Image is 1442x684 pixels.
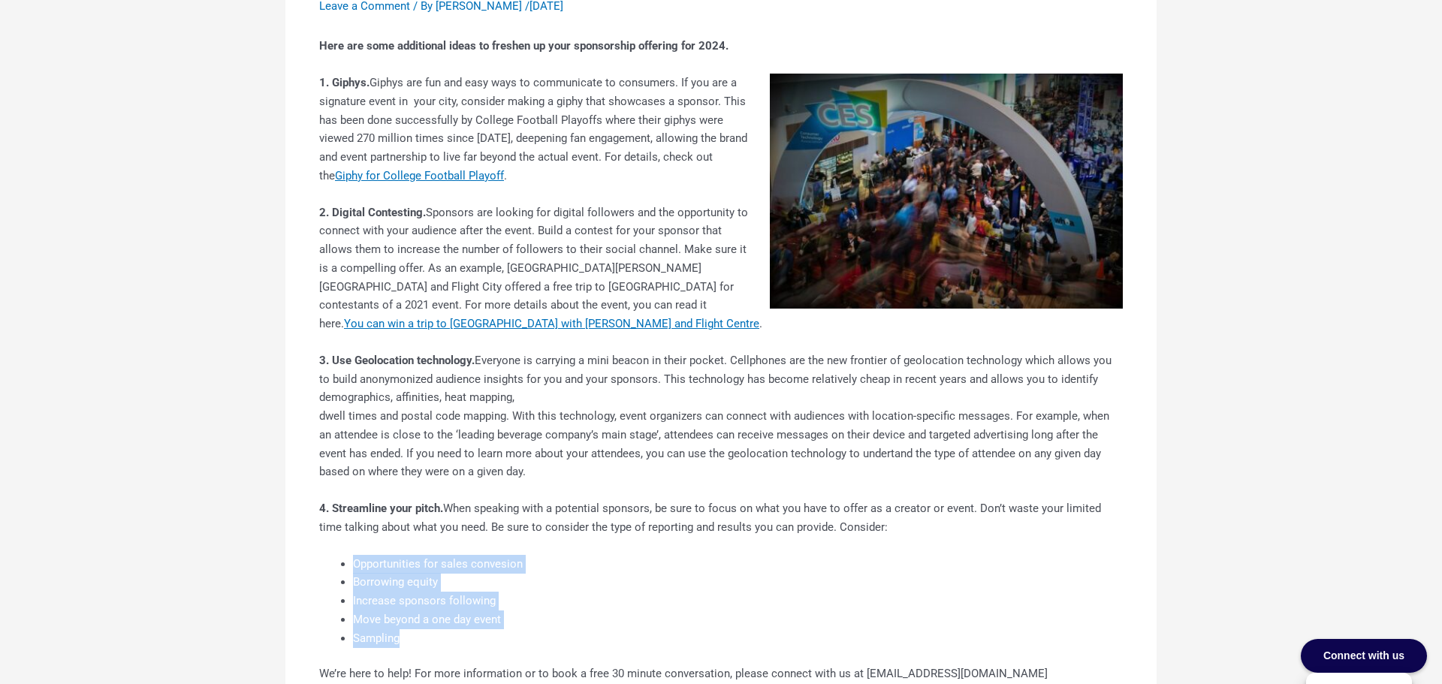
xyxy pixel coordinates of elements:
[319,203,1123,333] p: Sponsors are looking for digital followers and the opportunity to connect with your audience afte...
[319,351,1123,481] p: Everyone is carrying a mini beacon in their pocket. Cellphones are the new frontier of geolocatio...
[319,206,426,219] strong: 2. Digital Contesting.
[319,354,475,367] strong: 3. Use Geolocation technology.
[319,76,370,89] strong: 1. Giphys.
[353,573,1123,592] li: Borrowing equity
[335,169,504,182] a: Giphy for College Football Playoff
[1301,639,1427,673] div: Connect with us
[319,74,1123,185] p: Giphys are fun and easy ways to communicate to consumers. If you are a signature event in your ci...
[319,502,443,515] strong: 4. Streamline your pitch.
[353,555,1123,574] li: Opportunities for sales convesion
[353,592,1123,610] li: Increase sponsors following
[319,664,1123,683] p: We’re here to help! For more information or to book a free 30 minute conversation, please connect...
[353,629,1123,648] li: Sampling
[344,317,759,330] a: You can win a trip to [GEOGRAPHIC_DATA] with [PERSON_NAME] and Flight Centre
[319,39,729,53] strong: Here are some additional ideas to freshen up your sponsorship offering for 2024.
[319,499,1123,537] p: When speaking with a potential sponsors, be sure to focus on what you have to offer as a creator ...
[353,610,1123,629] li: Move beyond a one day event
